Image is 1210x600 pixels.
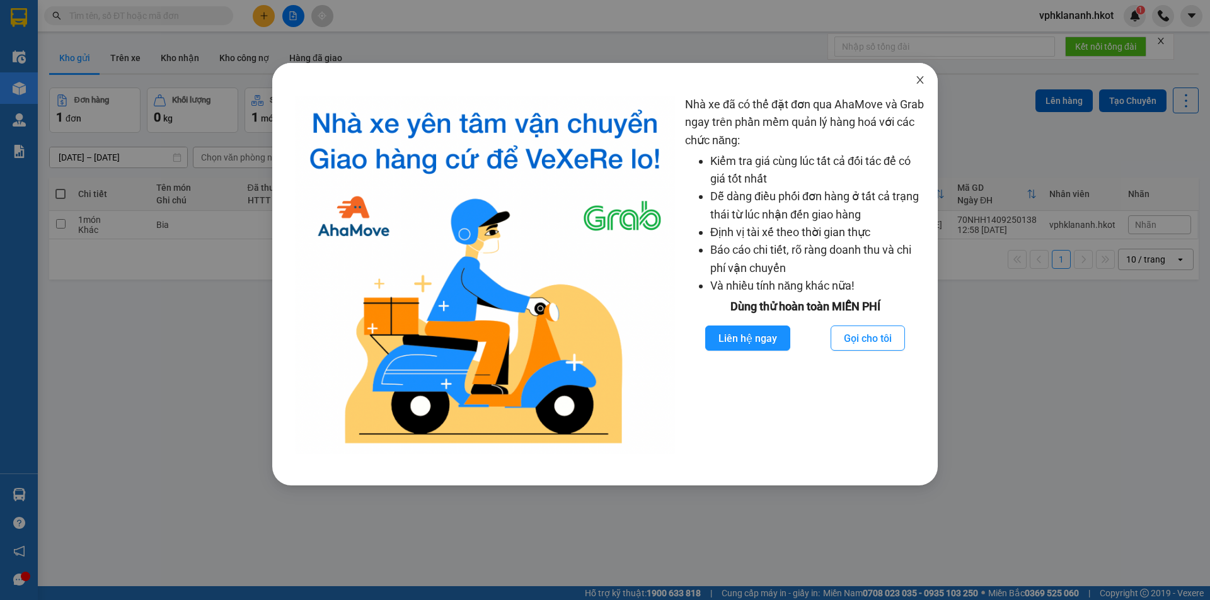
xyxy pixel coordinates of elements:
button: Close [902,63,938,98]
div: Dùng thử hoàn toàn MIỄN PHÍ [685,298,925,315]
li: Dễ dàng điều phối đơn hàng ở tất cả trạng thái từ lúc nhận đến giao hàng [710,188,925,224]
li: Báo cáo chi tiết, rõ ràng doanh thu và chi phí vận chuyển [710,241,925,277]
span: Liên hệ ngay [718,331,777,346]
li: Định vị tài xế theo thời gian thực [710,224,925,241]
li: Kiểm tra giá cùng lúc tất cả đối tác để có giá tốt nhất [710,152,925,188]
li: Và nhiều tính năng khác nữa! [710,277,925,295]
img: logo [295,96,675,454]
span: close [915,75,925,85]
div: Nhà xe đã có thể đặt đơn qua AhaMove và Grab ngay trên phần mềm quản lý hàng hoá với các chức năng: [685,96,925,454]
span: Gọi cho tôi [844,331,892,346]
button: Gọi cho tôi [831,325,905,351]
button: Liên hệ ngay [705,325,790,351]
